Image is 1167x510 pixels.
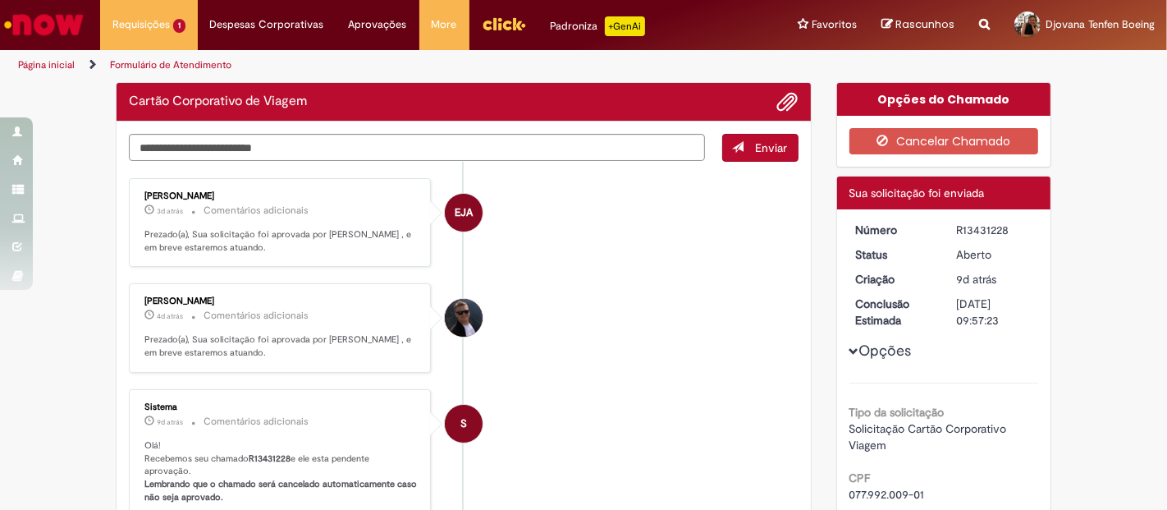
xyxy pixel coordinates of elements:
[210,16,324,33] span: Despesas Corporativas
[956,272,996,287] time: 20/08/2025 09:42:21
[455,193,473,232] span: EJA
[445,299,483,337] div: Matheus Maciel Lazzarin
[844,296,945,329] dt: Conclusão Estimada
[110,58,231,71] a: Formulário de Atendimento
[112,16,170,33] span: Requisições
[157,206,183,216] span: 3d atrás
[144,296,418,306] div: [PERSON_NAME]
[956,246,1032,263] div: Aberto
[12,50,766,80] ul: Trilhas de página
[157,417,183,427] time: 20/08/2025 09:42:31
[482,11,526,36] img: click_logo_yellow_360x200.png
[432,16,457,33] span: More
[956,296,1032,329] div: [DATE] 09:57:23
[144,228,418,254] p: Prezado(a), Sua solicitação foi aprovada por [PERSON_NAME] , e em breve estaremos atuando.
[157,206,183,216] time: 26/08/2025 10:57:23
[722,134,799,162] button: Enviar
[956,271,1032,287] div: 20/08/2025 09:42:21
[849,128,1039,154] button: Cancelar Chamado
[204,415,309,429] small: Comentários adicionais
[551,16,645,36] div: Padroniza
[445,194,483,232] div: Emilio Jose Andres Casado
[144,478,419,503] b: Lembrando que o chamado será cancelado automaticamente caso não seja aprovado.
[204,309,309,323] small: Comentários adicionais
[157,311,183,321] span: 4d atrás
[129,134,705,161] textarea: Digite sua mensagem aqui...
[144,191,418,201] div: [PERSON_NAME]
[756,140,788,155] span: Enviar
[844,222,945,238] dt: Número
[129,94,307,109] h2: Cartão Corporativo de Viagem Histórico de tíquete
[445,405,483,443] div: System
[849,421,1010,453] span: Solicitação Cartão Corporativo Viagem
[249,453,291,465] b: R13431228
[349,16,407,33] span: Aprovações
[173,19,185,33] span: 1
[837,83,1051,116] div: Opções do Chamado
[895,16,954,32] span: Rascunhos
[204,204,309,218] small: Comentários adicionais
[144,333,418,359] p: Prezado(a), Sua solicitação foi aprovada por [PERSON_NAME] , e em breve estaremos atuando.
[144,439,418,504] p: Olá! Recebemos seu chamado e ele esta pendente aprovação.
[956,222,1032,238] div: R13431228
[460,404,467,443] span: S
[144,402,418,412] div: Sistema
[157,417,183,427] span: 9d atrás
[849,405,945,420] b: Tipo da solicitação
[777,91,799,113] button: Adicionar anexos
[605,16,645,36] p: +GenAi
[956,272,996,287] span: 9d atrás
[849,186,985,200] span: Sua solicitação foi enviada
[881,17,954,33] a: Rascunhos
[157,311,183,321] time: 25/08/2025 11:58:40
[849,487,925,502] span: 077.992.009-01
[844,246,945,263] dt: Status
[844,271,945,287] dt: Criação
[2,8,86,41] img: ServiceNow
[849,471,871,485] b: CPF
[1046,17,1155,31] span: Djovana Tenfen Boeing
[18,58,75,71] a: Página inicial
[812,16,857,33] span: Favoritos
